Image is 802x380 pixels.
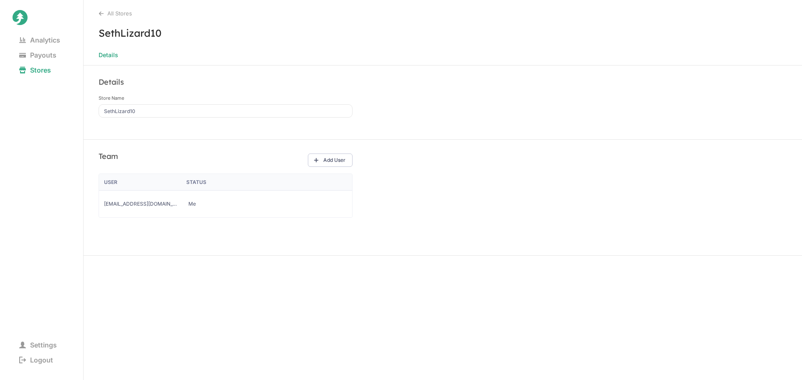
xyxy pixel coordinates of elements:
[99,77,124,87] h3: Details
[104,201,178,207] span: sethmusiala@gmail.com
[13,49,63,61] span: Payouts
[99,10,802,17] div: All Stores
[13,34,67,46] span: Analytics
[99,95,353,101] label: Store Name
[186,179,259,186] div: Status
[104,179,176,186] div: User
[99,151,118,161] h3: Team
[13,339,63,351] span: Settings
[308,154,353,167] button: Add User
[13,64,58,76] span: Stores
[188,201,263,207] span: Me
[13,354,60,366] span: Logout
[84,27,802,39] h3: SethLizard10
[99,49,118,61] span: Details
